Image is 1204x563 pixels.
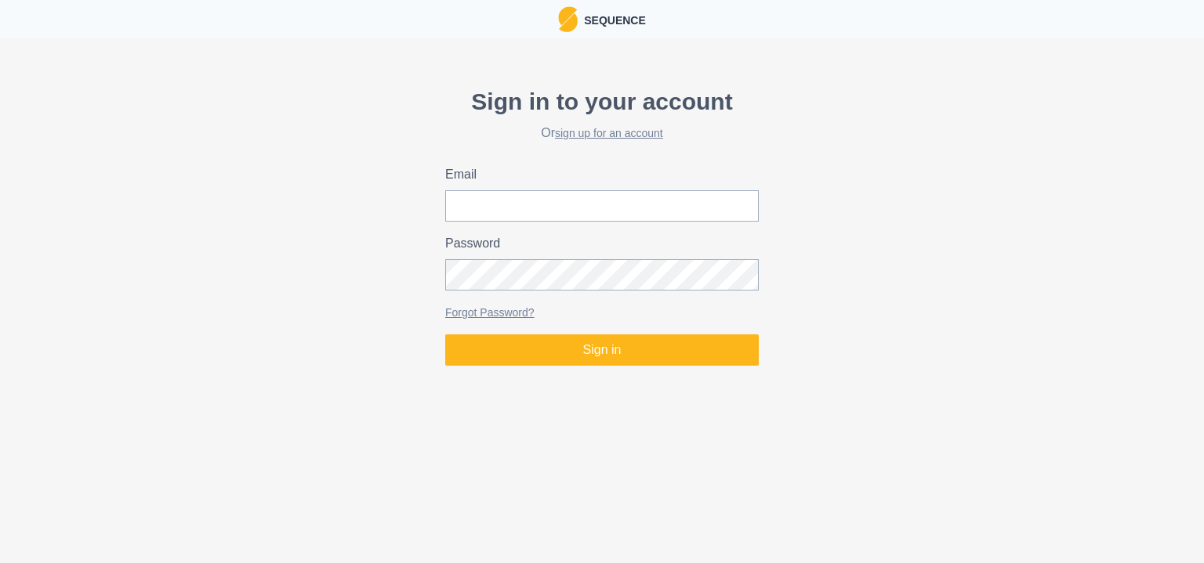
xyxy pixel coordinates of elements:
[445,125,759,140] h2: Or
[445,234,749,253] label: Password
[555,127,663,139] a: sign up for an account
[445,334,759,366] button: Sign in
[558,6,578,32] img: Logo
[445,306,535,319] a: Forgot Password?
[445,84,759,119] p: Sign in to your account
[445,165,749,184] label: Email
[578,9,646,29] p: Sequence
[558,6,646,32] a: LogoSequence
